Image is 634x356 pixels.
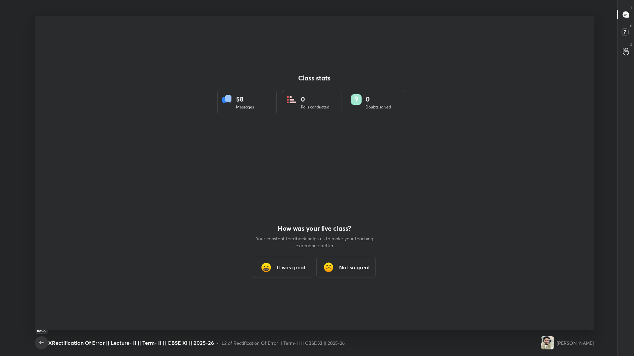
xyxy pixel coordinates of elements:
img: doubts.8a449be9.svg [351,94,362,105]
div: L2 of Rectification Of Error || Term- II || CBSE XI || 2025-26 [222,340,345,346]
p: T [630,5,632,10]
p: G [630,42,632,47]
img: grinning_face_with_smiling_eyes_cmp.gif [260,261,273,274]
div: Doubts solved [366,104,391,110]
h3: Not so great [339,263,370,271]
div: 0 [366,94,391,104]
h3: It was great [277,263,306,271]
img: frowning_face_cmp.gif [322,261,335,274]
div: 58 [236,94,254,104]
div: Polls conducted [301,104,329,110]
h4: How was your live class? [255,224,374,232]
div: Messages [236,104,254,110]
img: statsMessages.856aad98.svg [222,94,232,105]
div: XRectification Of Error || Lecture- II || Term- II || CBSE XI || 2025-26 [48,339,214,347]
div: 0 [301,94,329,104]
p: Your constant feedback helps us to make your teaching experience better [255,235,374,249]
div: [PERSON_NAME] [557,340,594,346]
img: fc0a0bd67a3b477f9557aca4a29aa0ad.19086291_AOh14GgchNdmiCeYbMdxktaSN3Z4iXMjfHK5yk43KqG_6w%3Ds96-c [541,336,554,349]
div: • [217,340,219,346]
h4: Class stats [217,74,411,82]
img: statsPoll.b571884d.svg [286,94,297,105]
p: D [630,24,632,29]
div: Back [35,328,48,334]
